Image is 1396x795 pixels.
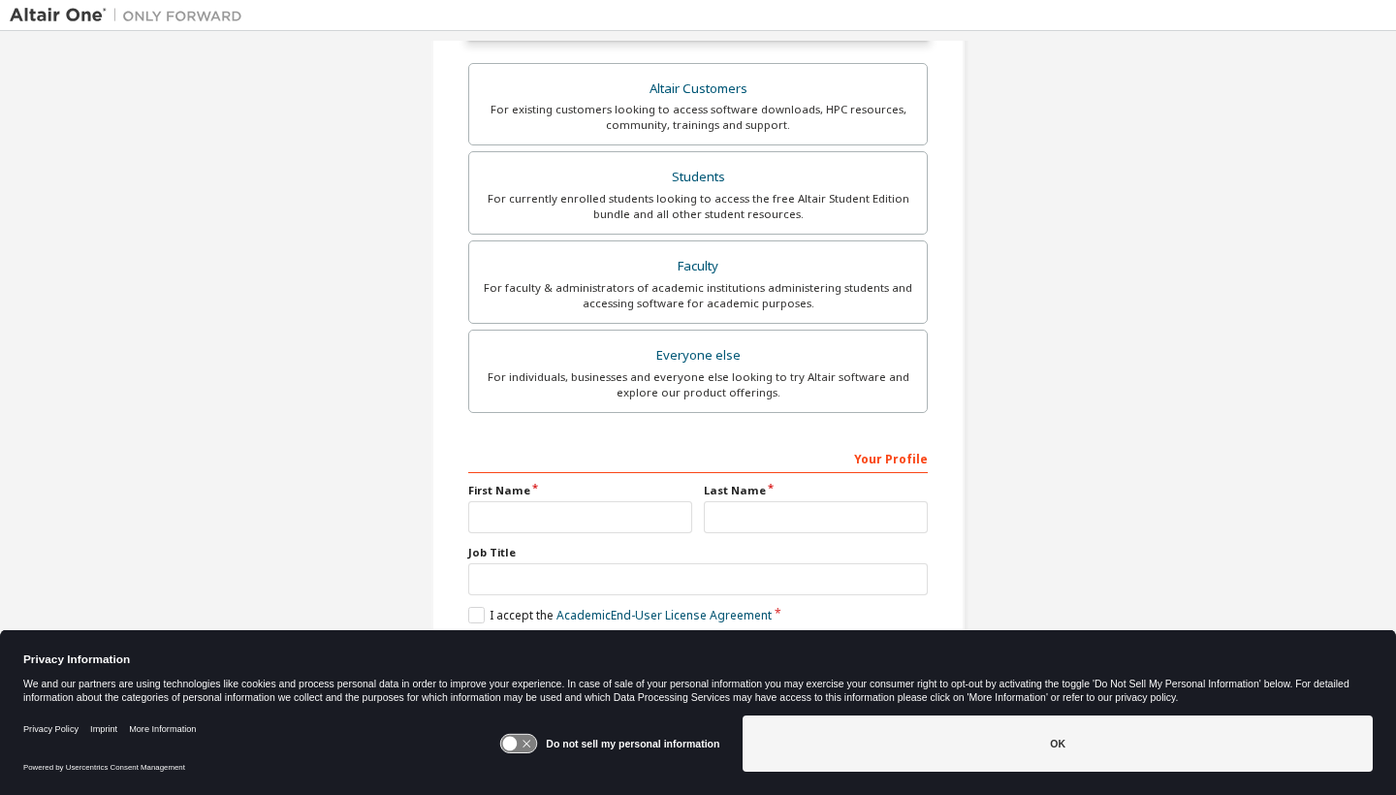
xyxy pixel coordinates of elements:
[468,442,928,473] div: Your Profile
[468,607,772,623] label: I accept the
[481,102,915,133] div: For existing customers looking to access software downloads, HPC resources, community, trainings ...
[468,483,692,498] label: First Name
[481,342,915,369] div: Everyone else
[10,6,252,25] img: Altair One
[468,545,928,560] label: Job Title
[556,607,772,623] a: Academic End-User License Agreement
[704,483,928,498] label: Last Name
[481,253,915,280] div: Faculty
[481,76,915,103] div: Altair Customers
[481,164,915,191] div: Students
[481,369,915,400] div: For individuals, businesses and everyone else looking to try Altair software and explore our prod...
[481,191,915,222] div: For currently enrolled students looking to access the free Altair Student Edition bundle and all ...
[481,280,915,311] div: For faculty & administrators of academic institutions administering students and accessing softwa...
